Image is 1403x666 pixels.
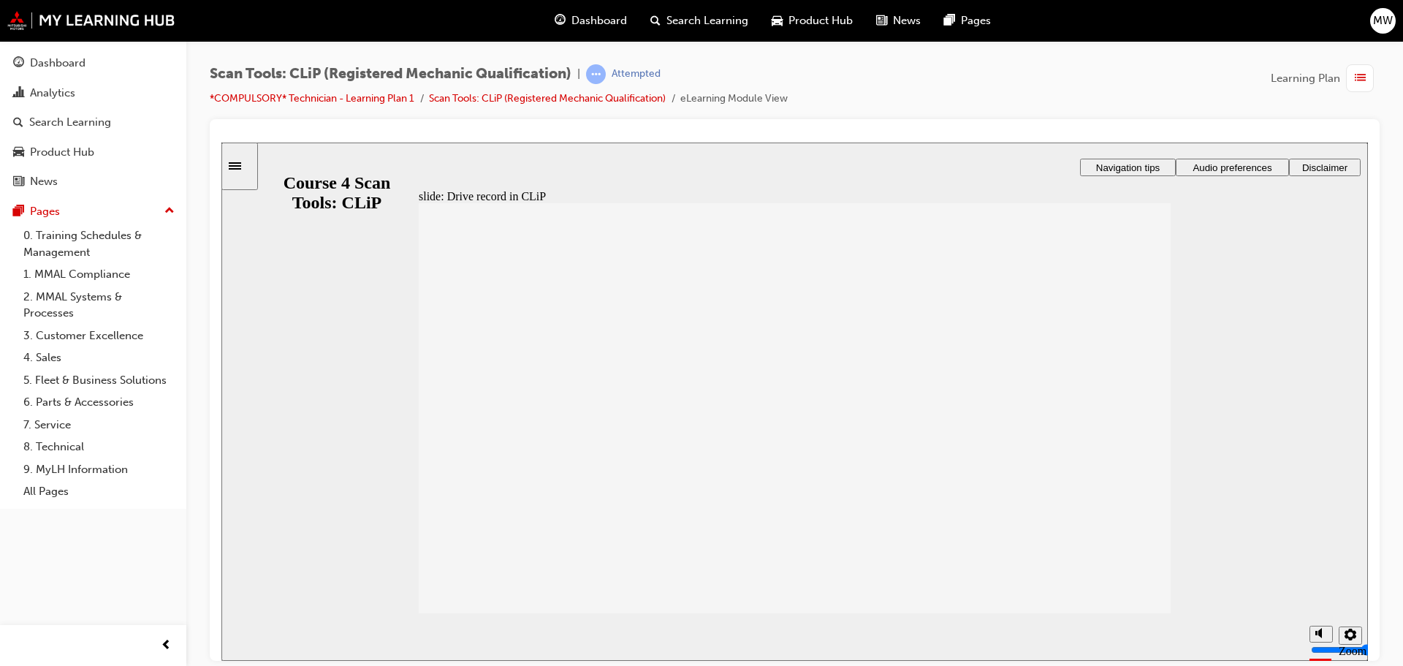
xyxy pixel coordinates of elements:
a: pages-iconPages [932,6,1003,36]
button: Settings [1117,484,1141,502]
button: MW [1370,8,1396,34]
span: Scan Tools: CLiP (Registered Mechanic Qualification) [210,66,571,83]
a: 7. Service [18,414,180,436]
a: Scan Tools: CLiP (Registered Mechanic Qualification) [429,92,666,105]
span: Product Hub [788,12,853,29]
a: 8. Technical [18,436,180,458]
button: Mute (Ctrl+Alt+M) [1088,483,1111,500]
span: chart-icon [13,87,24,100]
span: list-icon [1355,69,1366,88]
button: Pages [6,198,180,225]
a: guage-iconDashboard [543,6,639,36]
a: 5. Fleet & Business Solutions [18,369,180,392]
button: Navigation tips [859,16,954,34]
div: Pages [30,203,60,220]
div: News [30,173,58,190]
a: 9. MyLH Information [18,458,180,481]
a: car-iconProduct Hub [760,6,864,36]
span: car-icon [772,12,783,30]
div: Analytics [30,85,75,102]
a: 6. Parts & Accessories [18,391,180,414]
div: Attempted [612,67,661,81]
span: Audio preferences [971,20,1050,31]
button: Learning Plan [1271,64,1380,92]
li: eLearning Module View [680,91,788,107]
span: Navigation tips [875,20,938,31]
span: Disclaimer [1081,20,1126,31]
span: news-icon [876,12,887,30]
button: Disclaimer [1068,16,1139,34]
span: MW [1373,12,1393,29]
label: Zoom to fit [1117,502,1145,541]
span: Search Learning [666,12,748,29]
span: Pages [961,12,991,29]
input: volume [1090,502,1184,513]
span: pages-icon [13,205,24,219]
span: Dashboard [571,12,627,29]
span: | [577,66,580,83]
span: search-icon [650,12,661,30]
a: Analytics [6,80,180,107]
span: search-icon [13,116,23,129]
span: pages-icon [944,12,955,30]
a: 4. Sales [18,347,180,369]
span: car-icon [13,146,24,159]
span: learningRecordVerb_ATTEMPT-icon [586,64,606,84]
span: news-icon [13,175,24,189]
a: 0. Training Schedules & Management [18,224,180,263]
div: Search Learning [29,114,111,131]
a: search-iconSearch Learning [639,6,760,36]
span: up-icon [164,202,175,221]
button: DashboardAnalyticsSearch LearningProduct HubNews [6,47,180,198]
img: mmal [7,11,175,30]
a: All Pages [18,480,180,503]
a: Product Hub [6,139,180,166]
div: misc controls [1081,471,1139,518]
span: Learning Plan [1271,70,1340,87]
a: 1. MMAL Compliance [18,263,180,286]
span: prev-icon [161,637,172,655]
button: Audio preferences [954,16,1068,34]
span: guage-icon [555,12,566,30]
a: news-iconNews [864,6,932,36]
a: Search Learning [6,109,180,136]
span: News [893,12,921,29]
div: Product Hub [30,144,94,161]
a: *COMPULSORY* Technician - Learning Plan 1 [210,92,414,105]
a: Dashboard [6,50,180,77]
a: 2. MMAL Systems & Processes [18,286,180,325]
a: 3. Customer Excellence [18,325,180,347]
div: Dashboard [30,55,85,72]
span: guage-icon [13,57,24,70]
a: News [6,168,180,195]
